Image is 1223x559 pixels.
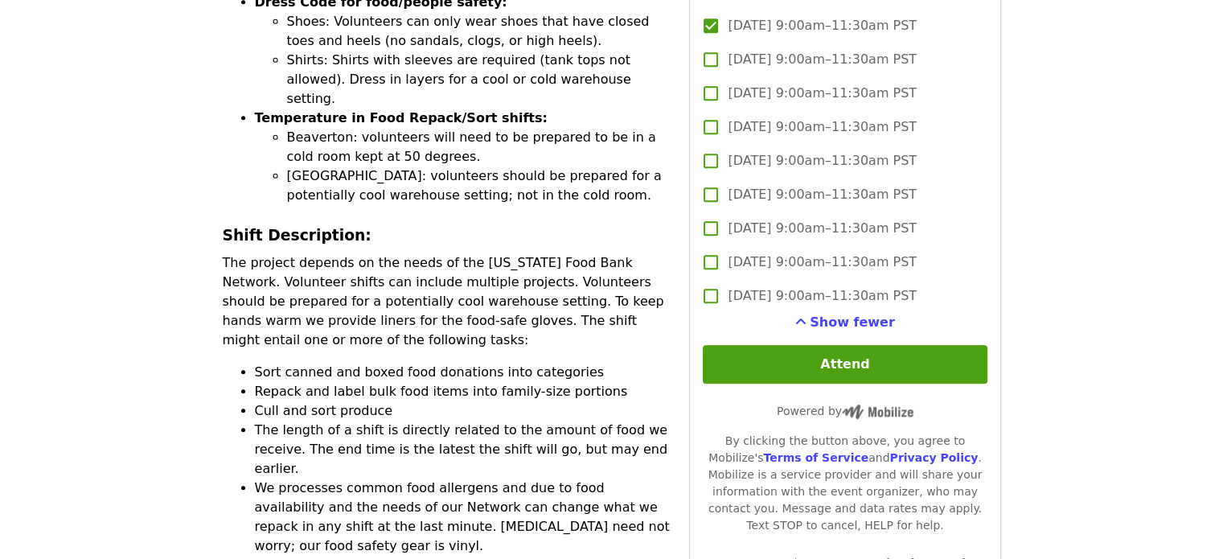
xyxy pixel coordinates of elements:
span: [DATE] 9:00am–11:30am PST [728,117,917,137]
span: [DATE] 9:00am–11:30am PST [728,151,917,171]
span: [DATE] 9:00am–11:30am PST [728,16,917,35]
strong: Shift Description: [223,227,371,244]
li: [GEOGRAPHIC_DATA]: volunteers should be prepared for a potentially cool warehouse setting; not in... [287,166,671,205]
span: [DATE] 9:00am–11:30am PST [728,253,917,272]
span: [DATE] 9:00am–11:30am PST [728,219,917,238]
img: Powered by Mobilize [842,405,913,419]
a: Privacy Policy [889,451,978,464]
strong: Temperature in Food Repack/Sort shifts: [255,110,548,125]
span: [DATE] 9:00am–11:30am PST [728,185,917,204]
li: Shirts: Shirts with sleeves are required (tank tops not allowed). Dress in layers for a cool or c... [287,51,671,109]
span: Powered by [777,405,913,417]
li: Cull and sort produce [255,401,671,421]
button: See more timeslots [795,313,895,332]
a: Terms of Service [763,451,868,464]
span: [DATE] 9:00am–11:30am PST [728,286,917,306]
div: By clicking the button above, you agree to Mobilize's and . Mobilize is a service provider and wi... [703,433,987,534]
span: [DATE] 9:00am–11:30am PST [728,50,917,69]
li: The length of a shift is directly related to the amount of food we receive. The end time is the l... [255,421,671,479]
span: Show fewer [810,314,895,330]
p: The project depends on the needs of the [US_STATE] Food Bank Network. Volunteer shifts can includ... [223,253,671,350]
li: Repack and label bulk food items into family-size portions [255,382,671,401]
li: Shoes: Volunteers can only wear shoes that have closed toes and heels (no sandals, clogs, or high... [287,12,671,51]
span: [DATE] 9:00am–11:30am PST [728,84,917,103]
li: We processes common food allergens and due to food availability and the needs of our Network can ... [255,479,671,556]
li: Beaverton: volunteers will need to be prepared to be in a cold room kept at 50 degrees. [287,128,671,166]
button: Attend [703,345,987,384]
li: Sort canned and boxed food donations into categories [255,363,671,382]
